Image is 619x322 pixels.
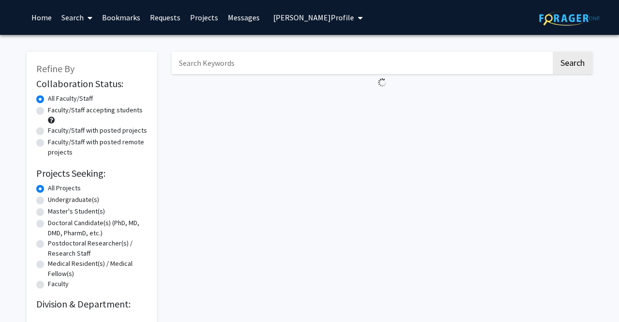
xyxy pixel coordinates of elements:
span: [PERSON_NAME] Profile [273,13,354,22]
label: Medical Resident(s) / Medical Fellow(s) [48,259,147,279]
label: Postdoctoral Researcher(s) / Research Staff [48,238,147,259]
h2: Division & Department: [36,298,147,310]
label: Faculty/Staff accepting students [48,105,143,115]
button: Search [553,52,592,74]
label: All Projects [48,183,81,193]
img: ForagerOne Logo [539,11,600,26]
h2: Collaboration Status: [36,78,147,90]
label: Faculty [48,279,69,289]
label: Faculty/Staff with posted projects [48,125,147,136]
span: Refine By [36,62,74,75]
label: Undergraduate(s) [48,195,99,205]
a: Requests [145,0,185,34]
a: Bookmarks [97,0,145,34]
a: Search [57,0,97,34]
input: Search Keywords [172,52,551,74]
img: Loading [374,74,391,91]
a: Messages [223,0,265,34]
h2: Projects Seeking: [36,168,147,179]
label: Master's Student(s) [48,206,105,216]
nav: Page navigation [172,91,592,113]
label: Doctoral Candidate(s) (PhD, MD, DMD, PharmD, etc.) [48,218,147,238]
a: Home [27,0,57,34]
a: Projects [185,0,223,34]
label: Faculty/Staff with posted remote projects [48,137,147,157]
label: All Faculty/Staff [48,93,93,104]
iframe: Chat [578,278,612,315]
